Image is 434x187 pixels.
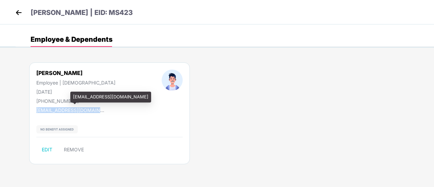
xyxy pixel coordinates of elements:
[162,70,183,91] img: profileImage
[42,147,52,152] span: EDIT
[31,7,133,18] p: [PERSON_NAME] | EID: MS423
[36,80,115,86] div: Employee | [DEMOGRAPHIC_DATA]
[36,89,115,95] div: [DATE]
[70,92,151,102] div: [EMAIL_ADDRESS][DOMAIN_NAME]
[36,98,115,104] div: [PHONE_NUMBER]
[58,144,89,155] button: REMOVE
[14,7,24,18] img: back
[36,107,104,113] div: [EMAIL_ADDRESS][DOMAIN_NAME]
[31,36,112,43] div: Employee & Dependents
[36,70,115,76] div: [PERSON_NAME]
[36,125,78,133] img: svg+xml;base64,PHN2ZyB4bWxucz0iaHR0cDovL3d3dy53My5vcmcvMjAwMC9zdmciIHdpZHRoPSIxMjIiIGhlaWdodD0iMj...
[36,144,58,155] button: EDIT
[64,147,84,152] span: REMOVE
